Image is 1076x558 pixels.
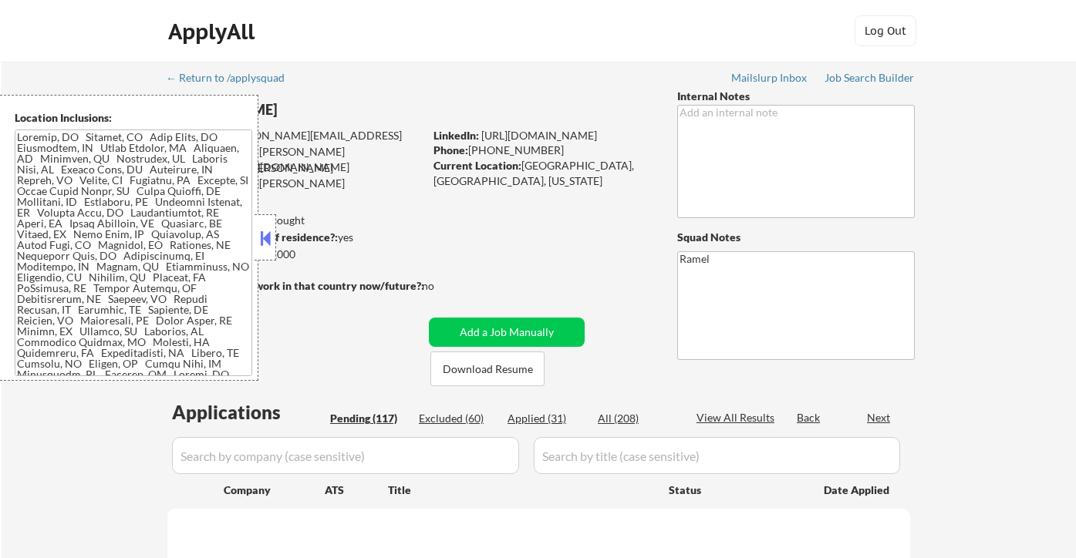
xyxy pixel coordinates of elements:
strong: Current Location: [433,159,521,172]
div: All (208) [598,411,675,426]
strong: LinkedIn: [433,129,479,142]
div: ATS [325,482,388,498]
div: Next [867,410,892,425]
div: [PERSON_NAME][EMAIL_ADDRESS][DOMAIN_NAME] [168,128,423,158]
div: [PERSON_NAME][EMAIL_ADDRESS][DOMAIN_NAME] [168,144,423,174]
div: Location Inclusions: [15,110,252,126]
div: $140,000 [167,247,423,262]
div: [GEOGRAPHIC_DATA], [GEOGRAPHIC_DATA], [US_STATE] [433,158,652,188]
a: [URL][DOMAIN_NAME] [481,129,597,142]
div: Mailslurp Inbox [731,72,808,83]
div: Company [224,482,325,498]
a: ← Return to /applysquad [166,72,299,87]
a: Mailslurp Inbox [731,72,808,87]
div: Squad Notes [677,230,915,245]
div: no [422,278,466,294]
div: Pending (117) [330,411,407,426]
strong: Phone: [433,143,468,156]
div: [PHONE_NUMBER] [433,143,652,158]
div: Applications [172,403,325,422]
div: Back [797,410,821,425]
div: [PERSON_NAME] [167,100,484,119]
div: Applied (31) [508,411,585,426]
strong: Will need Visa to work in that country now/future?: [167,279,424,292]
a: Job Search Builder [825,72,915,87]
button: Add a Job Manually [429,318,585,347]
input: Search by title (case sensitive) [534,437,900,474]
div: 21 sent / 200 bought [167,213,423,228]
div: Date Applied [824,482,892,498]
div: Title [388,482,654,498]
div: ApplyAll [168,18,259,45]
div: Status [669,476,801,503]
div: View All Results [697,410,779,425]
div: Excluded (60) [419,411,496,426]
button: Download Resume [430,351,545,386]
div: yes [167,230,419,245]
div: Job Search Builder [825,72,915,83]
button: Log Out [855,15,916,46]
div: ← Return to /applysquad [166,72,299,83]
div: [PERSON_NAME][EMAIL_ADDRESS][PERSON_NAME][DOMAIN_NAME] [167,160,423,206]
div: Internal Notes [677,89,915,104]
input: Search by company (case sensitive) [172,437,519,474]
